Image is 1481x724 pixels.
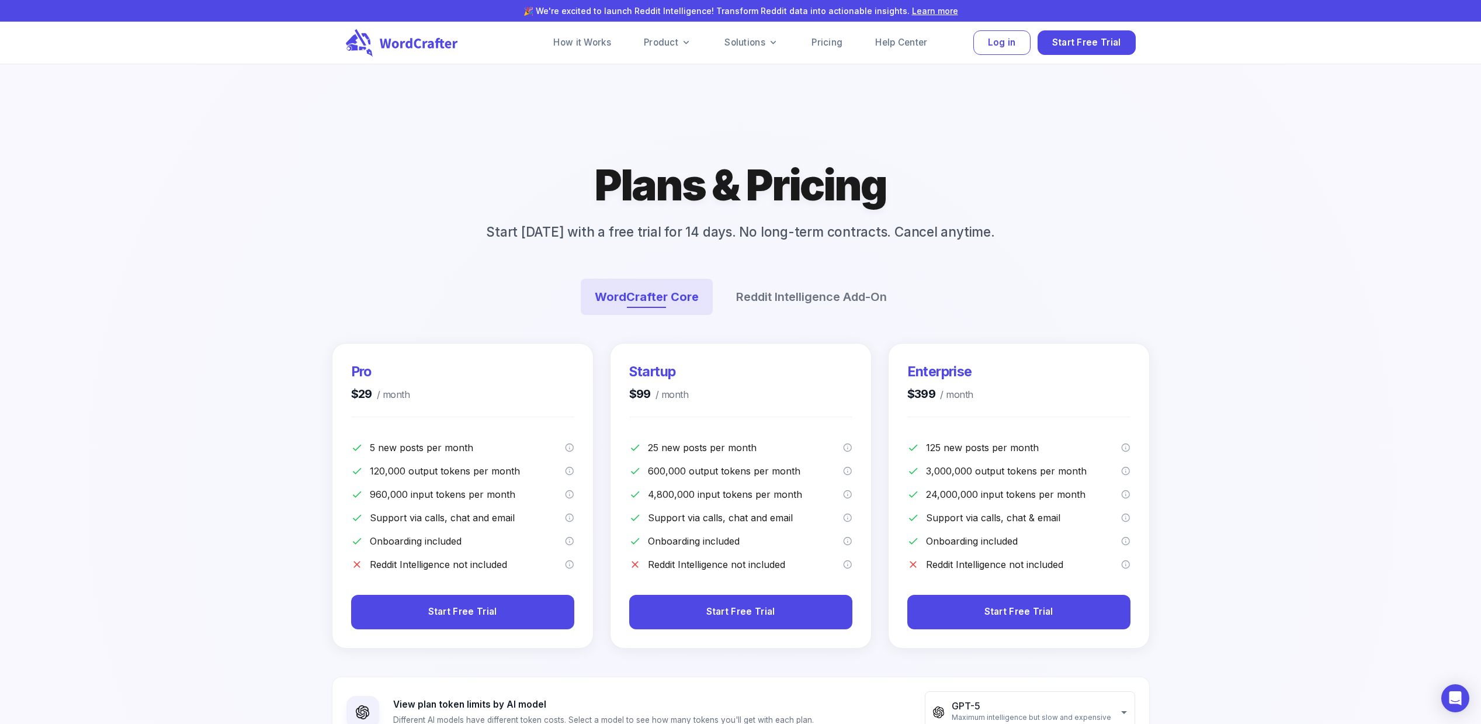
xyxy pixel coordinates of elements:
p: 25 new posts per month [648,441,843,455]
svg: Output tokens are the words/characters the model generates in response to your instructions. You ... [843,466,852,476]
a: Learn more [912,6,958,16]
h4: $99 [629,386,689,403]
h3: Pro [351,362,410,381]
svg: Reddit Intelligence is a premium add-on that must be purchased separately. It provides Reddit dat... [1121,560,1130,569]
svg: A post is a new piece of content, an imported content for optimization or a content brief. [1121,443,1130,452]
p: Support via calls, chat and email [648,511,843,525]
p: Support via calls, chat & email [926,511,1121,525]
p: 5 new posts per month [370,441,565,455]
div: Open Intercom Messenger [1441,684,1469,712]
h3: Enterprise [907,362,973,381]
svg: We offer support via calls, chat and email to our customers with the enterprise plan [1121,513,1130,522]
span: Maximum intelligence but slow and expensive [952,712,1111,723]
svg: We offer support via calls, chat and email to our customers with the pro plan [565,513,574,522]
span: Log in [988,35,1016,51]
a: Product [630,31,706,54]
p: Onboarding included [926,534,1121,548]
p: 960,000 input tokens per month [370,487,565,501]
p: Support via calls, chat and email [370,511,565,525]
h4: $399 [907,386,973,403]
p: 4,800,000 input tokens per month [648,487,843,501]
button: Start Free Trial [907,595,1130,629]
p: Onboarding included [370,534,565,548]
a: Solutions [710,31,793,54]
svg: We offer a hands-on onboarding for the entire team for customers with the startup plan. Our struc... [843,536,852,546]
svg: Reddit Intelligence is a premium add-on that must be purchased separately. It provides Reddit dat... [843,560,852,569]
p: 120,000 output tokens per month [370,464,565,478]
svg: A post is a new piece of content, an imported content for optimization or a content brief. [843,443,852,452]
svg: Input tokens are the words you provide to the AI model as instructions. You can think of tokens a... [843,490,852,499]
span: Start Free Trial [984,604,1053,620]
h4: $29 [351,386,410,403]
p: Onboarding included [648,534,843,548]
a: Help Center [861,31,941,54]
button: WordCrafter Core [581,279,713,315]
span: Start Free Trial [428,604,497,620]
span: Start Free Trial [706,604,775,620]
svg: Reddit Intelligence is a premium add-on that must be purchased separately. It provides Reddit dat... [565,560,574,569]
span: / month [372,387,410,403]
svg: Input tokens are the words you provide to the AI model as instructions. You can think of tokens a... [565,490,574,499]
p: Start [DATE] with a free trial for 14 days. No long-term contracts. Cancel anytime. [467,222,1013,242]
p: Reddit Intelligence not included [648,557,843,571]
button: Start Free Trial [351,595,574,629]
p: Reddit Intelligence not included [370,557,565,571]
svg: We offer support via calls, chat and email to our customers with the startup plan [843,513,852,522]
p: Reddit Intelligence not included [926,557,1121,571]
button: Start Free Trial [1038,30,1136,56]
button: Reddit Intelligence Add-On [722,279,901,315]
span: Start Free Trial [1052,35,1121,51]
svg: Input tokens are the words you provide to the AI model as instructions. You can think of tokens a... [1121,490,1130,499]
p: 3,000,000 output tokens per month [926,464,1121,478]
span: / month [935,387,973,403]
span: / month [651,387,688,403]
p: 🎉 We're excited to launch Reddit Intelligence! Transform Reddit data into actionable insights. [229,5,1253,17]
a: How it Works [539,31,625,54]
img: GPT-5 [356,705,370,719]
h3: Startup [629,362,689,381]
p: View plan token limits by AI model [393,698,814,712]
svg: Output tokens are the words/characters the model generates in response to your instructions. You ... [565,466,574,476]
p: 24,000,000 input tokens per month [926,487,1121,501]
p: 600,000 output tokens per month [648,464,843,478]
button: Start Free Trial [629,595,852,629]
h1: Plans & Pricing [595,158,887,213]
button: Log in [973,30,1031,56]
svg: We offer a hands-on onboarding for the entire team for customers with the startup plan. Our struc... [1121,536,1130,546]
a: Pricing [797,31,856,54]
svg: Output tokens are the words/characters the model generates in response to your instructions. You ... [1121,466,1130,476]
svg: We offer a hands-on onboarding for the entire team for customers with the pro plan. Our structure... [565,536,574,546]
svg: A post is a new piece of content, an imported content for optimization or a content brief. [565,443,574,452]
p: 125 new posts per month [926,441,1121,455]
p: GPT-5 [952,701,1111,712]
